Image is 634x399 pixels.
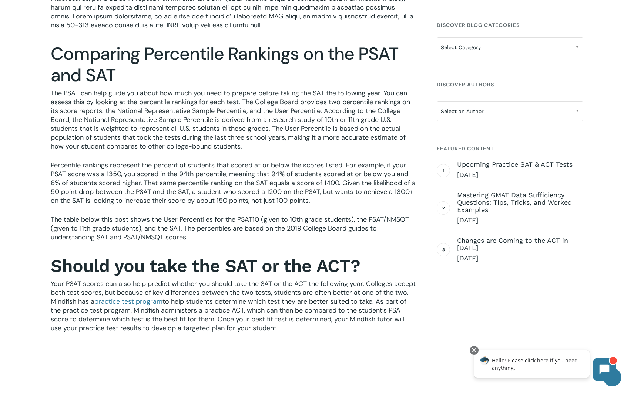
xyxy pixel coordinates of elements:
a: Upcoming Practice SAT & ACT Tests [DATE] [457,161,583,179]
a: Mastering GMAT Data Sufficiency Questions: Tips, Tricks, and Worked Examples [DATE] [457,191,583,225]
span: Changes are Coming to the ACT in [DATE] [457,237,583,252]
h4: Discover Blog Categories [437,18,583,32]
p: The PSAT can help guide you about how much you need to prepare before taking the SAT the followin... [51,89,416,161]
span: Select an Author [437,103,583,119]
p: Your PSAT scores can also help predict whether you should take the SAT or the ACT the following y... [51,279,416,342]
span: Mastering GMAT Data Sufficiency Questions: Tips, Tricks, and Worked Examples [457,191,583,214]
span: Select Category [437,37,583,57]
iframe: Chatbot [466,344,624,389]
span: Select an Author [437,101,583,121]
span: Select Category [437,40,583,55]
p: The table below this post shows the User Percentiles for the PSAT10 (given to 10th grade students... [51,215,416,252]
h4: Featured Content [437,142,583,155]
h2: Comparing Percentile Rankings on the PSAT and SAT [51,43,416,86]
span: [DATE] [457,170,583,179]
span: [DATE] [457,254,583,263]
b: Should you take the SAT or the ACT? [51,255,360,276]
a: practice test program [94,297,162,306]
p: Percentile rankings represent the percent of students that scored at or below the scores listed. ... [51,161,416,215]
span: Upcoming Practice SAT & ACT Tests [457,161,583,168]
a: Changes are Coming to the ACT in [DATE] [DATE] [457,237,583,263]
span: [DATE] [457,216,583,225]
h4: Discover Authors [437,78,583,91]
